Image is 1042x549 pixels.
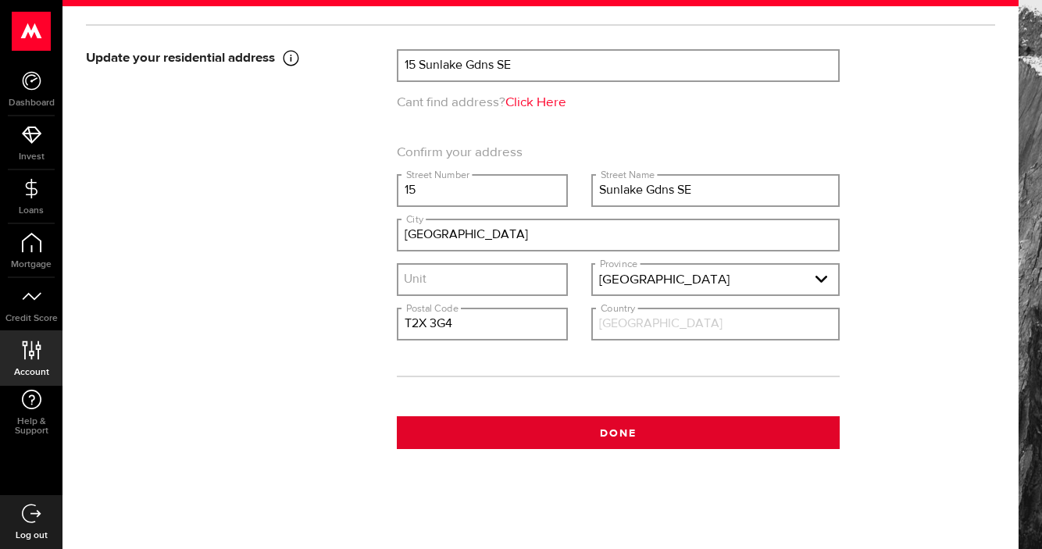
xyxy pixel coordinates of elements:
span: Cant find address? [397,96,566,109]
input: Suite (Optional) [398,265,566,294]
input: Address [398,51,838,80]
label: Postal Code [401,298,461,317]
input: Postal Code [398,309,566,339]
input: Street Number [398,176,566,205]
div: Update your residential address [86,49,451,68]
input: City [398,220,838,250]
button: Open LiveChat chat widget [12,6,59,53]
a: Click Here [505,96,566,109]
button: Done [397,416,840,449]
span: Confirm your address [385,144,851,162]
a: expand select [593,265,838,294]
input: Street Name [593,176,838,205]
label: Street Number [401,164,472,184]
label: Province [595,253,641,273]
label: Street Name [596,164,657,184]
label: Country [596,298,638,317]
input: Country [593,309,838,339]
label: City [401,209,426,228]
